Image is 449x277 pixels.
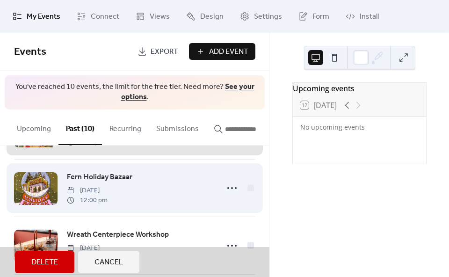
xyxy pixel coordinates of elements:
[121,80,254,104] a: See your options
[293,83,426,94] div: Upcoming events
[200,11,224,22] span: Design
[233,4,289,29] a: Settings
[15,251,74,273] button: Delete
[91,11,119,22] span: Connect
[129,4,177,29] a: Views
[179,4,231,29] a: Design
[291,4,336,29] a: Form
[14,42,46,62] span: Events
[254,11,282,22] span: Settings
[360,11,379,22] span: Install
[339,4,386,29] a: Install
[70,4,126,29] a: Connect
[312,11,329,22] span: Form
[149,109,206,144] button: Submissions
[94,257,123,268] span: Cancel
[58,109,102,145] button: Past (10)
[14,82,255,103] span: You've reached 10 events, the limit for the free tier. Need more? .
[27,11,60,22] span: My Events
[9,109,58,144] button: Upcoming
[130,43,185,60] a: Export
[300,123,419,131] div: No upcoming events
[150,11,170,22] span: Views
[151,46,178,58] span: Export
[6,4,67,29] a: My Events
[78,251,139,273] button: Cancel
[102,109,149,144] button: Recurring
[31,257,58,268] span: Delete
